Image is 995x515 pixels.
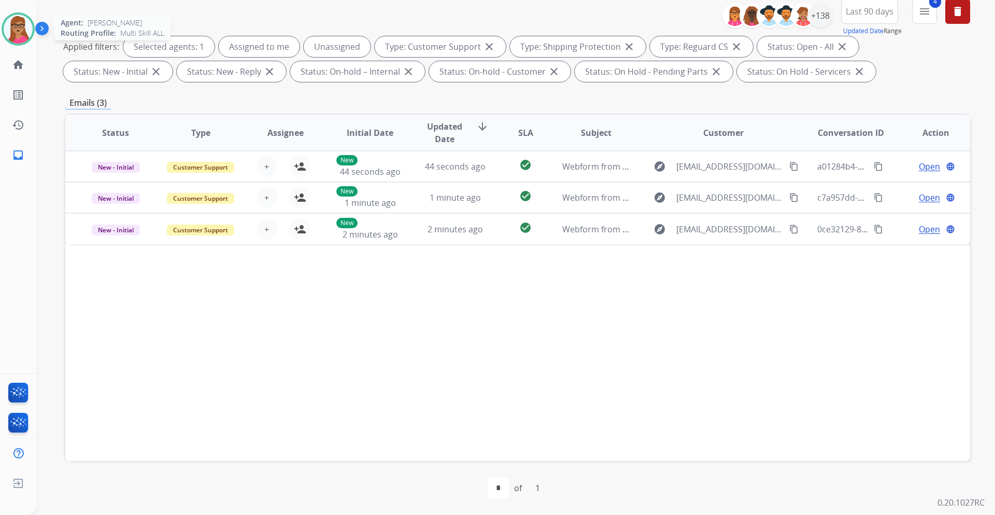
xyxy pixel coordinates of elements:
[167,193,234,204] span: Customer Support
[340,166,401,177] span: 44 seconds ago
[789,225,799,234] mat-icon: content_copy
[102,127,129,139] span: Status
[918,5,931,18] mat-icon: menu
[12,59,24,71] mat-icon: home
[336,155,358,165] p: New
[843,27,884,35] button: Updated Date
[874,162,883,171] mat-icon: content_copy
[12,149,24,161] mat-icon: inbox
[676,223,783,235] span: [EMAIL_ADDRESS][DOMAIN_NAME]
[92,193,140,204] span: New - Initial
[874,193,883,202] mat-icon: content_copy
[63,40,119,53] p: Applied filters:
[519,159,532,171] mat-icon: check_circle
[294,223,306,235] mat-icon: person_add
[562,224,797,235] span: Webform from [EMAIL_ADDRESS][DOMAIN_NAME] on [DATE]
[347,127,393,139] span: Initial Date
[937,496,985,509] p: 0.20.1027RC
[946,225,955,234] mat-icon: language
[527,478,548,498] div: 1
[476,120,489,133] mat-icon: arrow_downward
[150,65,162,78] mat-icon: close
[919,160,940,173] span: Open
[12,119,24,131] mat-icon: history
[510,36,646,57] div: Type: Shipping Protection
[818,127,884,139] span: Conversation ID
[817,192,969,203] span: c7a957dd-7ac5-41cf-bdff-370c21fb2c25
[843,26,902,35] span: Range
[846,9,893,13] span: Last 90 days
[402,65,415,78] mat-icon: close
[428,224,483,235] span: 2 minutes ago
[946,162,955,171] mat-icon: language
[264,191,269,204] span: +
[653,160,666,173] mat-icon: explore
[623,40,635,53] mat-icon: close
[817,161,973,172] span: a01284b4-3ba2-43f9-a1e6-95cc5be66c2f
[710,65,722,78] mat-icon: close
[343,229,398,240] span: 2 minutes ago
[264,223,269,235] span: +
[65,96,111,109] p: Emails (3)
[191,127,210,139] span: Type
[88,18,142,28] span: [PERSON_NAME]
[304,36,371,57] div: Unassigned
[425,161,486,172] span: 44 seconds ago
[61,28,116,38] span: Routing Profile:
[264,160,269,173] span: +
[789,193,799,202] mat-icon: content_copy
[737,61,876,82] div: Status: On Hold - Servicers
[92,225,140,235] span: New - Initial
[63,61,173,82] div: Status: New - Initial
[263,65,276,78] mat-icon: close
[653,223,666,235] mat-icon: explore
[581,127,612,139] span: Subject
[120,28,164,38] span: Multi Skill ALL
[650,36,753,57] div: Type: Reguard CS
[853,65,865,78] mat-icon: close
[257,187,277,208] button: +
[575,61,733,82] div: Status: On Hold - Pending Parts
[429,61,571,82] div: Status: On-hold - Customer
[519,190,532,202] mat-icon: check_circle
[730,40,743,53] mat-icon: close
[548,65,560,78] mat-icon: close
[12,89,24,101] mat-icon: list_alt
[919,223,940,235] span: Open
[836,40,848,53] mat-icon: close
[375,36,506,57] div: Type: Customer Support
[562,192,797,203] span: Webform from [EMAIL_ADDRESS][DOMAIN_NAME] on [DATE]
[951,5,964,18] mat-icon: delete
[817,224,978,235] span: 0ce32129-86d5-46d2-b836-e0680754ab02
[919,191,940,204] span: Open
[562,161,797,172] span: Webform from [EMAIL_ADDRESS][DOMAIN_NAME] on [DATE]
[123,36,215,57] div: Selected agents: 1
[167,162,234,173] span: Customer Support
[267,127,304,139] span: Assignee
[808,3,833,28] div: +138
[61,18,83,28] span: Agent:
[514,482,522,494] div: of
[757,36,859,57] div: Status: Open - All
[946,193,955,202] mat-icon: language
[518,127,533,139] span: SLA
[336,186,358,197] p: New
[257,156,277,177] button: +
[219,36,300,57] div: Assigned to me
[294,191,306,204] mat-icon: person_add
[430,192,481,203] span: 1 minute ago
[519,221,532,234] mat-icon: check_circle
[874,225,883,234] mat-icon: content_copy
[177,61,286,82] div: Status: New - Reply
[676,160,783,173] span: [EMAIL_ADDRESS][DOMAIN_NAME]
[257,219,277,240] button: +
[92,162,140,173] span: New - Initial
[4,15,33,44] img: avatar
[290,61,425,82] div: Status: On-hold – Internal
[676,191,783,204] span: [EMAIL_ADDRESS][DOMAIN_NAME]
[703,127,744,139] span: Customer
[421,120,468,145] span: Updated Date
[294,160,306,173] mat-icon: person_add
[336,218,358,228] p: New
[483,40,495,53] mat-icon: close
